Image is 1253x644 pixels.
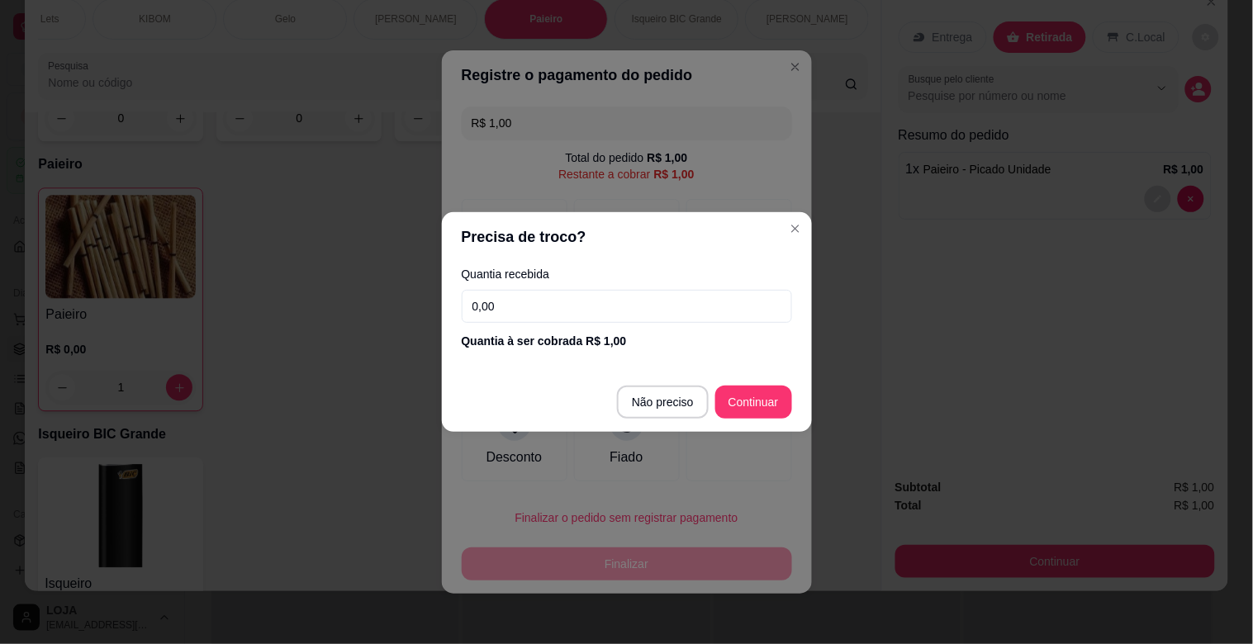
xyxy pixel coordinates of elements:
[782,215,809,242] button: Close
[442,212,812,262] header: Precisa de troco?
[617,386,709,419] button: Não preciso
[462,333,792,349] div: Quantia à ser cobrada R$ 1,00
[462,268,792,280] label: Quantia recebida
[715,386,792,419] button: Continuar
